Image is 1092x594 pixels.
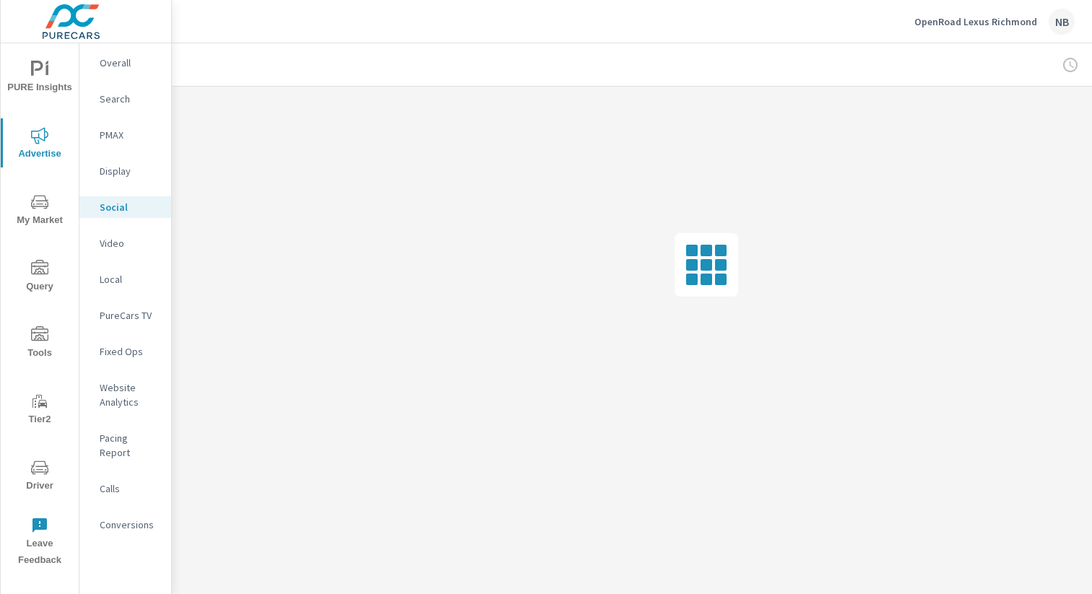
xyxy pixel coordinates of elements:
[79,196,171,218] div: Social
[100,380,160,409] p: Website Analytics
[100,308,160,323] p: PureCars TV
[100,200,160,214] p: Social
[100,481,160,496] p: Calls
[100,92,160,106] p: Search
[79,232,171,254] div: Video
[1,43,79,575] div: nav menu
[79,514,171,536] div: Conversions
[100,128,160,142] p: PMAX
[79,124,171,146] div: PMAX
[100,272,160,287] p: Local
[5,393,74,428] span: Tier2
[79,52,171,74] div: Overall
[100,56,160,70] p: Overall
[79,160,171,182] div: Display
[100,164,160,178] p: Display
[1049,9,1075,35] div: NB
[79,377,171,413] div: Website Analytics
[79,88,171,110] div: Search
[100,431,160,460] p: Pacing Report
[100,344,160,359] p: Fixed Ops
[100,517,160,532] p: Conversions
[100,236,160,250] p: Video
[5,127,74,162] span: Advertise
[79,478,171,499] div: Calls
[5,326,74,362] span: Tools
[5,517,74,569] span: Leave Feedback
[5,459,74,494] span: Driver
[79,427,171,463] div: Pacing Report
[79,268,171,290] div: Local
[5,193,74,229] span: My Market
[914,15,1037,28] p: OpenRoad Lexus Richmond
[5,61,74,96] span: PURE Insights
[5,260,74,295] span: Query
[79,305,171,326] div: PureCars TV
[79,341,171,362] div: Fixed Ops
